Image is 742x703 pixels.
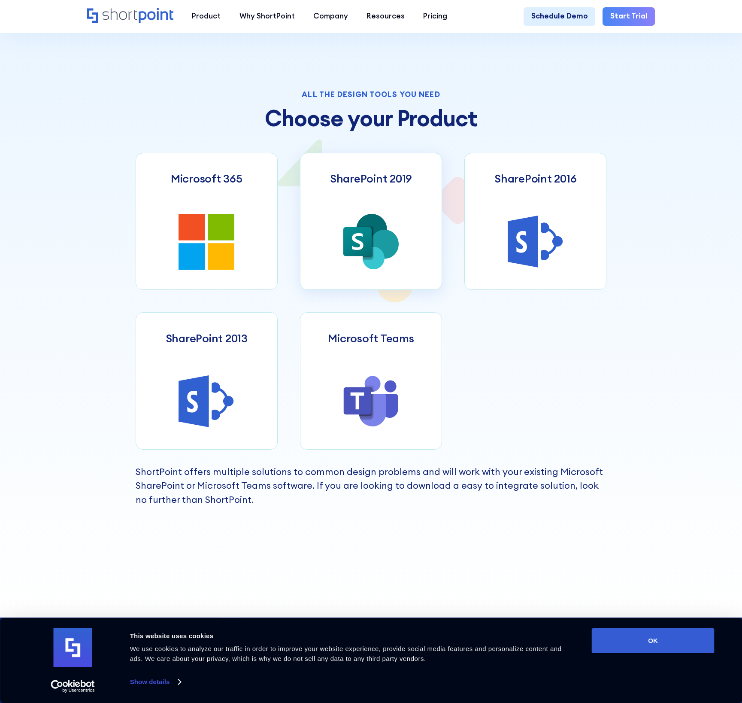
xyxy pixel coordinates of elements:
p: ShortPoint offers multiple solutions to common design problems and will work with your existing M... [136,465,607,506]
a: SharePoint 2016 [464,153,606,290]
a: Microsoft 365 [136,153,278,290]
div: Pricing [423,11,447,22]
a: Pricing [414,7,457,26]
h3: SharePoint 2019 [330,172,412,185]
a: SharePoint 2019 [300,153,442,290]
span: We use cookies to analyze our traffic in order to improve your website experience, provide social... [130,645,562,662]
div: All the design tools you need [136,91,607,98]
a: Microsoft Teams [300,312,442,450]
div: Resources [366,11,405,22]
a: Product [183,7,230,26]
button: OK [592,628,715,653]
h3: Microsoft 365 [171,172,242,185]
a: Resources [357,7,414,26]
div: Company [313,11,348,22]
div: This website uses cookies [130,631,572,641]
a: SharePoint 2013 [136,312,278,450]
div: Why ShortPoint [239,11,295,22]
img: logo [54,628,92,667]
h3: SharePoint 2016 [494,172,576,185]
a: Company [304,7,357,26]
a: Schedule Demo [524,7,595,26]
a: Start Trial [603,7,655,26]
a: Home [87,8,173,24]
h2: Choose your Product [136,106,607,131]
h3: Microsoft Teams [328,332,414,345]
a: Show details [130,676,181,688]
a: Usercentrics Cookiebot - opens in a new window [35,680,110,693]
h3: SharePoint 2013 [166,332,248,345]
a: Why ShortPoint [230,7,304,26]
div: Product [192,11,221,22]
